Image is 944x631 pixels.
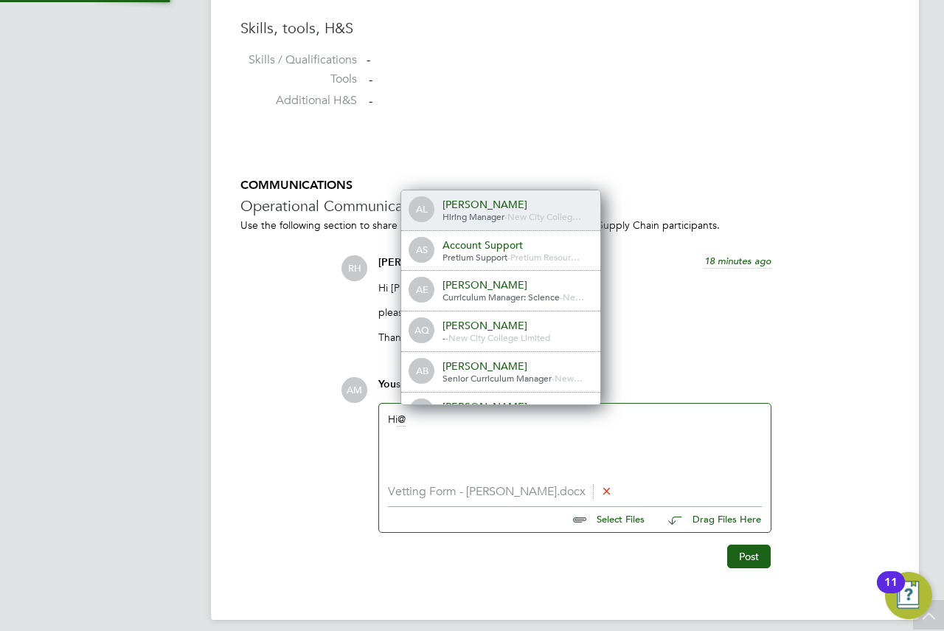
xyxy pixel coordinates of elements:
span: AL [410,198,434,221]
button: Post [727,545,771,568]
li: Vetting Form - [PERSON_NAME].docx [388,485,762,499]
span: 18 minutes ago [704,255,771,267]
span: [PERSON_NAME] [378,256,464,269]
div: [PERSON_NAME] [442,359,590,373]
span: - [445,331,448,343]
span: - [507,251,510,263]
div: [PERSON_NAME] [442,319,590,332]
div: [PERSON_NAME] [442,198,590,211]
span: Pretium Resour… [510,251,580,263]
div: - [367,52,889,68]
span: Pretium Support [442,251,507,263]
span: AB [410,359,434,383]
label: Tools [240,72,357,87]
div: Account Support [442,238,590,252]
span: - [552,372,555,384]
span: - [369,72,372,87]
p: Use the following section to share any operational communications between Supply Chain participants. [240,218,889,232]
span: Curriculum Manager: Science [442,291,560,303]
span: New City College Limited [448,331,550,343]
span: New… [555,372,583,384]
p: Hi [PERSON_NAME], [378,281,771,294]
h3: Skills, tools, H&S [240,18,889,38]
p: please upload her vetting. [378,306,771,319]
span: Senior Curriculum Manager [442,372,552,384]
div: Hi [388,413,762,476]
span: RH [341,255,367,281]
div: 11 [884,582,898,601]
button: Drag Files Here [656,505,762,536]
span: AQ [410,319,434,342]
span: AS [410,238,434,262]
span: New City Colleg… [507,210,581,222]
button: Open Resource Center, 11 new notifications [885,572,932,619]
p: Thanks, [378,331,771,344]
span: Ne… [563,291,584,303]
span: AH [410,400,434,424]
div: [PERSON_NAME] [442,278,590,292]
span: Hiring Manager [442,210,504,222]
span: - [442,331,445,343]
h3: Operational Communications [240,196,889,215]
span: - [369,94,372,109]
span: AE [410,278,434,302]
span: AM [341,377,367,403]
span: - [504,210,507,222]
label: Additional H&S [240,93,357,108]
h5: COMMUNICATIONS [240,178,889,193]
label: Skills / Qualifications [240,52,357,68]
div: [PERSON_NAME] [442,400,590,413]
span: You [378,378,396,390]
div: say: [378,377,771,403]
span: - [560,291,563,303]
